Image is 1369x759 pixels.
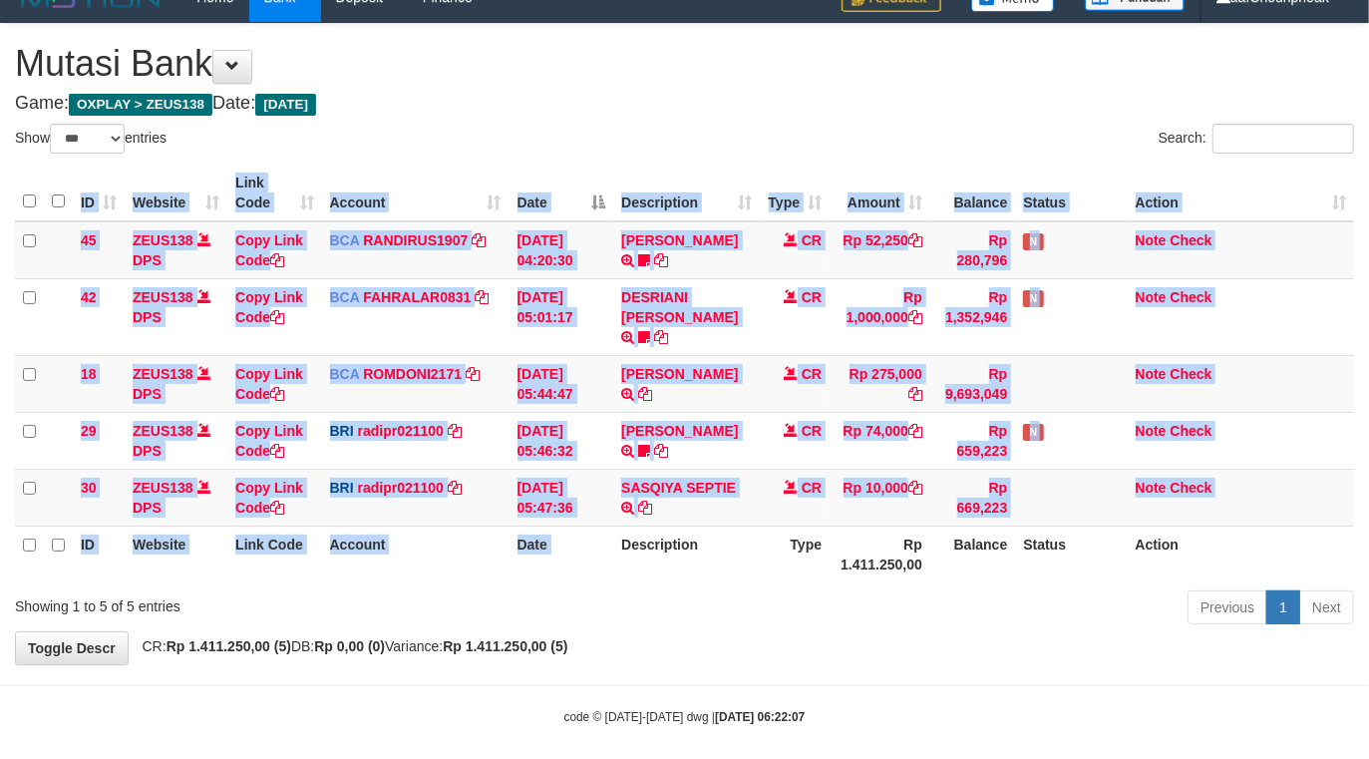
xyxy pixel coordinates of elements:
[1171,423,1212,439] a: Check
[448,480,462,496] a: Copy radipr021100 to clipboard
[363,366,462,382] a: ROMDONI2171
[133,638,568,654] span: CR: DB: Variance:
[81,480,97,496] span: 30
[830,526,930,582] th: Rp 1.411.250,00
[1171,480,1212,496] a: Check
[510,526,614,582] th: Date
[638,500,652,516] a: Copy SASQIYA SEPTIE to clipboard
[81,232,97,248] span: 45
[510,355,614,412] td: [DATE] 05:44:47
[125,526,227,582] th: Website
[613,165,760,221] th: Description: activate to sort column ascending
[621,366,738,382] a: [PERSON_NAME]
[760,526,830,582] th: Type
[1015,526,1127,582] th: Status
[15,124,167,154] label: Show entries
[908,480,922,496] a: Copy Rp 10,000 to clipboard
[830,469,930,526] td: Rp 10,000
[510,469,614,526] td: [DATE] 05:47:36
[235,366,303,402] a: Copy Link Code
[908,423,922,439] a: Copy Rp 74,000 to clipboard
[621,232,738,248] a: [PERSON_NAME]
[125,469,227,526] td: DPS
[235,480,303,516] a: Copy Link Code
[255,94,316,116] span: [DATE]
[1212,124,1354,154] input: Search:
[802,366,822,382] span: CR
[930,412,1015,469] td: Rp 659,223
[621,423,738,439] a: [PERSON_NAME]
[802,232,822,248] span: CR
[15,588,555,616] div: Showing 1 to 5 of 5 entries
[322,526,510,582] th: Account
[330,366,360,382] span: BCA
[613,526,760,582] th: Description
[330,289,360,305] span: BCA
[654,443,668,459] a: Copy STEVANO FERNAN to clipboard
[133,480,193,496] a: ZEUS138
[235,423,303,459] a: Copy Link Code
[125,278,227,355] td: DPS
[930,526,1015,582] th: Balance
[1136,232,1167,248] a: Note
[510,278,614,355] td: [DATE] 05:01:17
[1023,424,1043,441] span: Has Note
[908,386,922,402] a: Copy Rp 275,000 to clipboard
[15,94,1354,114] h4: Game: Date:
[1136,480,1167,496] a: Note
[330,423,354,439] span: BRI
[50,124,125,154] select: Showentries
[830,221,930,279] td: Rp 52,250
[908,309,922,325] a: Copy Rp 1,000,000 to clipboard
[125,165,227,221] th: Website: activate to sort column ascending
[125,412,227,469] td: DPS
[1136,423,1167,439] a: Note
[930,165,1015,221] th: Balance
[133,289,193,305] a: ZEUS138
[830,278,930,355] td: Rp 1,000,000
[830,165,930,221] th: Amount: activate to sort column ascending
[654,329,668,345] a: Copy DESRIANI NATALIS T to clipboard
[1171,366,1212,382] a: Check
[15,631,129,665] a: Toggle Descr
[330,480,354,496] span: BRI
[330,232,360,248] span: BCA
[167,638,291,654] strong: Rp 1.411.250,00 (5)
[1136,366,1167,382] a: Note
[654,252,668,268] a: Copy TENNY SETIAWAN to clipboard
[1171,289,1212,305] a: Check
[930,355,1015,412] td: Rp 9,693,049
[1023,290,1043,307] span: Has Note
[830,412,930,469] td: Rp 74,000
[358,480,444,496] a: radipr021100
[510,412,614,469] td: [DATE] 05:46:32
[227,165,321,221] th: Link Code: activate to sort column ascending
[621,480,736,496] a: SASQIYA SEPTIE
[1015,165,1127,221] th: Status
[125,355,227,412] td: DPS
[472,232,486,248] a: Copy RANDIRUS1907 to clipboard
[81,366,97,382] span: 18
[1299,590,1354,624] a: Next
[314,638,385,654] strong: Rp 0,00 (0)
[73,165,125,221] th: ID: activate to sort column ascending
[930,221,1015,279] td: Rp 280,796
[15,44,1354,84] h1: Mutasi Bank
[1188,590,1267,624] a: Previous
[1171,232,1212,248] a: Check
[363,232,468,248] a: RANDIRUS1907
[363,289,471,305] a: FAHRALAR0831
[930,278,1015,355] td: Rp 1,352,946
[510,221,614,279] td: [DATE] 04:20:30
[1159,124,1354,154] label: Search:
[1136,289,1167,305] a: Note
[133,423,193,439] a: ZEUS138
[448,423,462,439] a: Copy radipr021100 to clipboard
[760,165,830,221] th: Type: activate to sort column ascending
[1128,526,1354,582] th: Action
[802,423,822,439] span: CR
[69,94,212,116] span: OXPLAY > ZEUS138
[322,165,510,221] th: Account: activate to sort column ascending
[81,423,97,439] span: 29
[908,232,922,248] a: Copy Rp 52,250 to clipboard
